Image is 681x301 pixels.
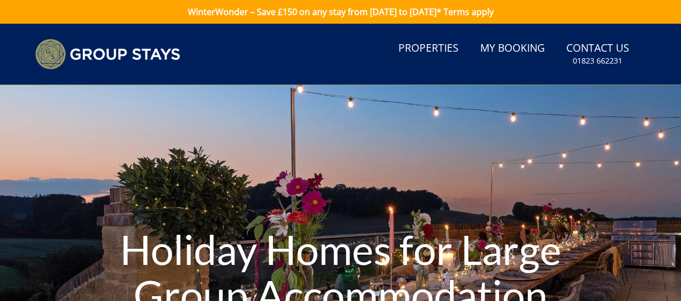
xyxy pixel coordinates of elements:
a: Contact Us01823 662231 [562,37,634,72]
img: Group Stays [35,39,180,69]
a: My Booking [476,37,549,61]
a: Properties [394,37,463,61]
small: 01823 662231 [573,55,622,66]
